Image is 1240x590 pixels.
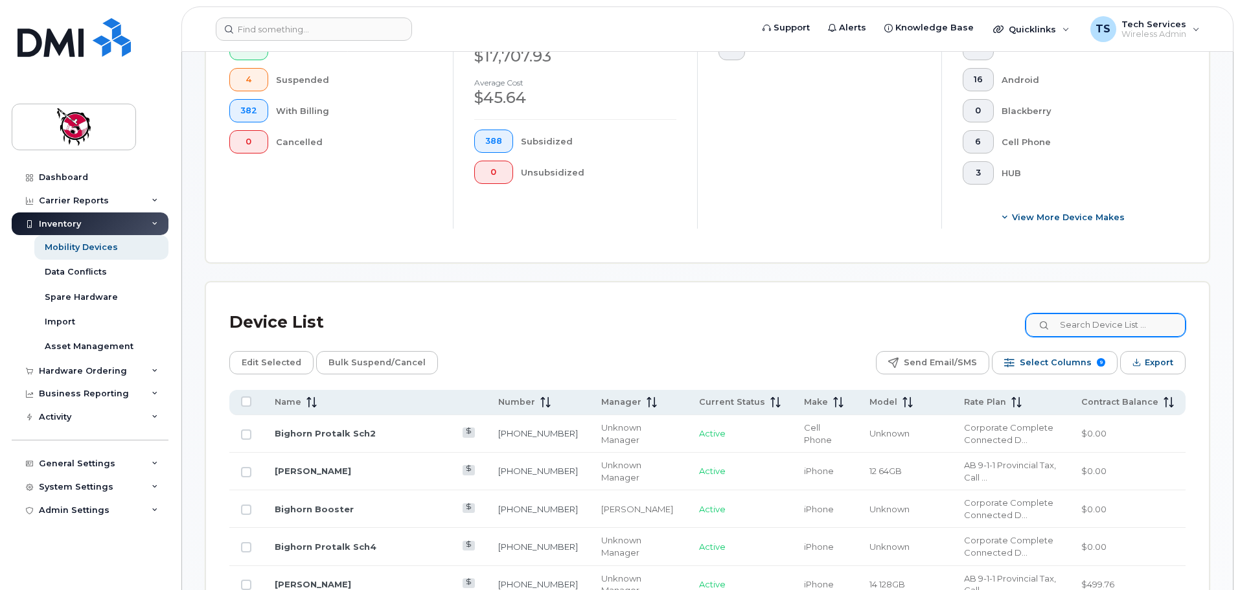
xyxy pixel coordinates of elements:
div: $45.64 [474,87,676,109]
span: TS [1096,21,1110,37]
span: Alerts [839,21,866,34]
span: $0.00 [1081,466,1107,476]
a: Bighorn Protalk Sch2 [275,428,376,438]
span: Number [498,396,535,408]
button: 388 [474,130,513,153]
div: Unknown Manager [601,422,676,446]
span: 14 128GB [869,579,905,589]
button: 0 [963,99,994,122]
span: 3 [974,168,983,178]
span: Current Status [699,396,765,408]
a: [PHONE_NUMBER] [498,541,578,552]
span: Knowledge Base [895,21,974,34]
span: 0 [974,106,983,116]
span: Unknown [869,504,910,514]
span: View More Device Makes [1012,211,1125,223]
span: Wireless Admin [1121,29,1186,40]
span: iPhone [804,466,834,476]
div: Quicklinks [984,16,1079,42]
span: 4 [240,74,257,85]
iframe: Messenger Launcher [1184,534,1230,580]
a: Bighorn Booster [275,504,354,514]
a: Support [753,15,819,41]
span: Corporate Complete Connected Device [964,497,1053,520]
span: 388 [485,136,502,146]
span: Name [275,396,301,408]
div: Cell Phone [1002,130,1165,153]
a: Alerts [819,15,875,41]
button: View More Device Makes [963,205,1165,229]
a: [PHONE_NUMBER] [498,466,578,476]
div: HUB [1002,161,1165,185]
span: iPhone [804,504,834,514]
a: View Last Bill [463,503,475,513]
span: $0.00 [1081,428,1107,438]
input: Search Device List ... [1026,313,1186,337]
span: Active [699,579,726,589]
span: Make [804,396,828,408]
button: Export [1120,351,1186,374]
button: 382 [229,99,268,122]
div: Blackberry [1002,99,1165,122]
a: View Last Bill [463,541,475,550]
div: Unsubsidized [521,161,677,184]
span: 16 [974,74,983,85]
button: 16 [963,68,994,91]
h4: Average cost [474,78,676,87]
div: $17,707.93 [474,45,676,67]
span: Active [699,504,726,514]
button: 6 [963,130,994,153]
span: 9 [1097,358,1105,367]
span: Cell Phone [804,422,832,445]
span: Send Email/SMS [904,353,977,372]
span: Unknown [869,541,910,552]
div: Subsidized [521,130,677,153]
input: Find something... [216,17,412,41]
div: Device List [229,306,324,339]
button: Edit Selected [229,351,314,374]
button: 3 [963,161,994,185]
div: Unknown Manager [601,534,676,558]
a: View Last Bill [463,427,475,437]
span: Tech Services [1121,19,1186,29]
a: [PERSON_NAME] [275,466,351,476]
span: Export [1145,353,1173,372]
a: [PHONE_NUMBER] [498,504,578,514]
div: Cancelled [276,130,433,153]
span: Model [869,396,897,408]
a: [PHONE_NUMBER] [498,428,578,438]
a: View Last Bill [463,578,475,588]
span: $0.00 [1081,504,1107,514]
button: 4 [229,68,268,91]
span: 0 [485,167,502,177]
button: Bulk Suspend/Cancel [316,351,438,374]
span: Quicklinks [1009,24,1056,34]
div: [PERSON_NAME] [601,503,676,516]
button: 0 [474,161,513,184]
span: Active [699,428,726,438]
button: Send Email/SMS [876,351,989,374]
span: Corporate Complete Connected Device [964,535,1053,558]
span: iPhone [804,579,834,589]
button: Select Columns 9 [992,351,1118,374]
span: Rate Plan [964,396,1006,408]
a: [PHONE_NUMBER] [498,579,578,589]
span: 382 [240,106,257,116]
span: $0.00 [1081,541,1107,552]
span: Active [699,466,726,476]
span: 12 64GB [869,466,902,476]
span: Unknown [869,428,910,438]
span: Contract Balance [1081,396,1158,408]
span: 0 [240,137,257,147]
div: Tech Services [1081,16,1209,42]
span: Manager [601,396,641,408]
span: Select Columns [1020,353,1092,372]
div: Unknown Manager [601,459,676,483]
div: Suspended [276,68,433,91]
a: Bighorn Protalk Sch4 [275,541,376,552]
span: Bulk Suspend/Cancel [328,353,426,372]
span: iPhone [804,541,834,552]
div: With Billing [276,99,433,122]
a: View Last Bill [463,465,475,475]
div: Android [1002,68,1165,91]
